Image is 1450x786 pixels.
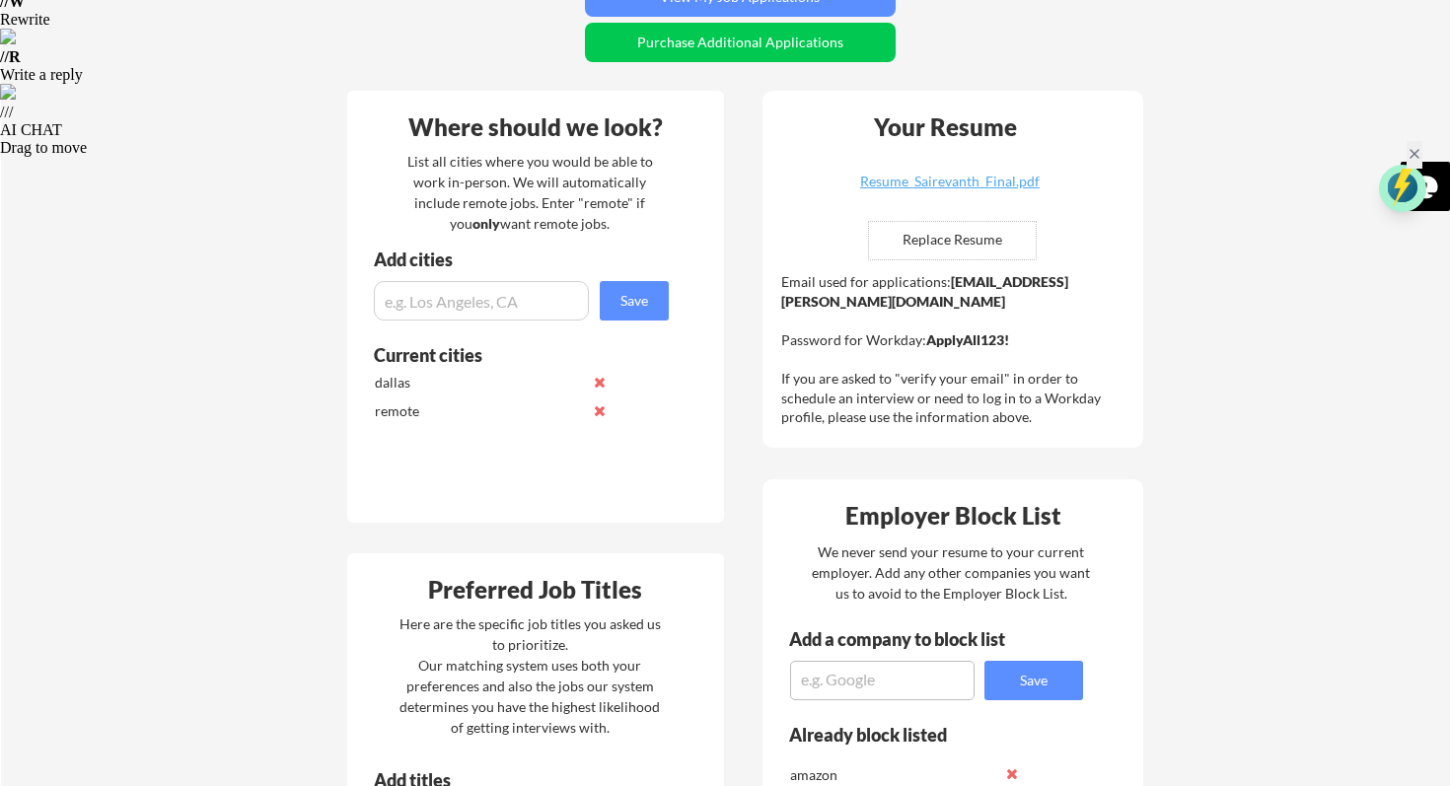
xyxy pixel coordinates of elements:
[395,613,666,738] div: Here are the specific job titles you asked us to prioritize. Our matching system uses both your p...
[833,175,1067,188] div: Resume_Sairevanth_Final.pdf
[789,630,1036,648] div: Add a company to block list
[375,401,583,421] div: remote
[811,541,1092,604] div: We never send your resume to your current employer. Add any other companies you want us to avoid ...
[472,215,500,232] strong: only
[374,346,647,364] div: Current cities
[790,765,998,785] div: amazon
[926,331,1009,348] strong: ApplyAll123!
[781,273,1068,310] strong: [EMAIL_ADDRESS][PERSON_NAME][DOMAIN_NAME]
[833,175,1067,205] a: Resume_Sairevanth_Final.pdf
[600,281,669,321] button: Save
[395,151,666,234] div: List all cities where you would be able to work in-person. We will automatically include remote j...
[375,373,583,393] div: dallas
[770,504,1137,528] div: Employer Block List
[984,661,1083,700] button: Save
[374,250,674,268] div: Add cities
[374,281,589,321] input: e.g. Los Angeles, CA
[781,272,1129,427] div: Email used for applications: Password for Workday: If you are asked to "verify your email" in ord...
[789,726,1056,744] div: Already block listed
[352,578,719,602] div: Preferred Job Titles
